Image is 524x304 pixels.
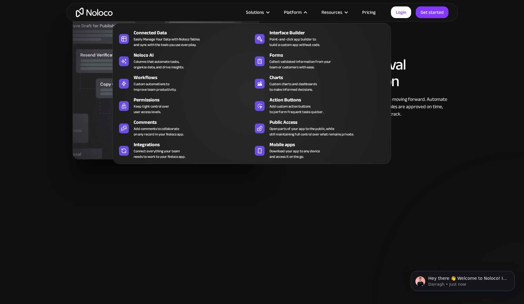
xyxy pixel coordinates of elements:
div: Workflows [134,74,255,81]
a: Public AccessOpen parts of your app to the public, whilestill maintaining full control over what ... [252,117,388,138]
div: Add comments to collaborate on any record in your Noloco app. [134,126,184,137]
a: Login [391,6,411,18]
div: Solutions [246,8,264,16]
div: Permissions [134,96,255,104]
div: Collect validated information from your team or customers with ease. [269,59,331,70]
div: Keep tight control over user access levels. [134,104,169,115]
div: Mobile apps [269,141,390,148]
a: IntegrationsConnect everything your teamneeds to work to your Noloco app. [116,140,252,161]
a: CommentsAdd comments to collaborateon any record in your Noloco app. [116,117,252,138]
div: Forms [269,51,390,59]
a: home [76,8,113,17]
div: Comments [134,119,255,126]
div: Resources [314,8,355,16]
a: Mobile appsDownload your app to any deviceand access it on the go. [252,140,388,161]
div: Connect everything your team needs to work to your Noloco app. [134,148,185,159]
div: Action Buttons [269,96,390,104]
div: Solutions [238,8,276,16]
a: PermissionsKeep tight control overuser access levels. [116,95,252,116]
div: Custom charts and dashboards to make informed decisions. [269,81,317,92]
div: Interface Builder [269,29,390,36]
iframe: Intercom notifications message [402,258,524,301]
div: Resources [321,8,342,16]
a: Get started [416,6,448,18]
div: Integrations [134,141,255,148]
a: Pricing [355,8,383,16]
div: Charts [269,74,390,81]
div: Platform [276,8,314,16]
a: WorkflowsCustom automations toimprove team productivity. [116,73,252,93]
div: Add custom action buttons to perform frequent tasks quicker. [269,104,323,115]
nav: Platform [113,14,391,164]
a: Connected DataEasily Manage Your Data with Noloco Tablesand sync with the tools you use everyday. [116,28,252,49]
div: Connected Data [134,29,255,36]
div: Open parts of your app to the public, while still maintaining full control over what remains priv... [269,126,354,137]
a: Interface BuilderPoint-and-click app builder tobuild a custom app without code. [252,28,388,49]
div: Custom automations to improve team productivity. [134,81,176,92]
div: Public Access [269,119,390,126]
div: Platform [284,8,302,16]
div: Columns that automate tasks, organize data, and drive insights. [134,59,184,70]
div: Point-and-click app builder to build a custom app without code. [269,36,320,47]
a: Noloco AIColumns that automate tasks,organize data, and drive insights. [116,50,252,71]
a: ChartsCustom charts and dashboardsto make informed decisions. [252,73,388,93]
div: Noloco AI [134,51,255,59]
a: FormsCollect validated information from yourteam or customers with ease. [252,50,388,71]
span: Download your app to any device and access it on the go. [269,148,320,159]
a: Action ButtonsAdd custom action buttonsto perform frequent tasks quicker. [252,95,388,116]
div: Easily Manage Your Data with Noloco Tables and sync with the tools you use everyday. [134,36,200,47]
